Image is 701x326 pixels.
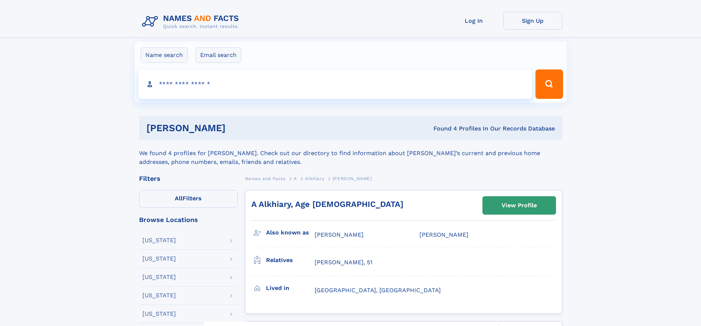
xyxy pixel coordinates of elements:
[139,216,238,223] div: Browse Locations
[142,311,176,317] div: [US_STATE]
[315,287,441,294] span: [GEOGRAPHIC_DATA], [GEOGRAPHIC_DATA]
[266,282,315,294] h3: Lived in
[139,140,562,166] div: We found 4 profiles for [PERSON_NAME]. Check out our directory to find information about [PERSON_...
[175,195,183,202] span: All
[503,12,562,30] a: Sign Up
[502,197,537,214] div: View Profile
[333,176,372,181] span: [PERSON_NAME]
[294,174,297,183] a: A
[139,175,238,182] div: Filters
[138,69,532,99] input: search input
[146,123,330,133] h1: [PERSON_NAME]
[142,274,176,280] div: [US_STATE]
[445,12,503,30] a: Log In
[245,174,286,183] a: Names and Facts
[139,190,238,208] label: Filters
[141,47,188,63] label: Name search
[142,293,176,298] div: [US_STATE]
[294,176,297,181] span: A
[251,200,403,209] a: A Alkhiary, Age [DEMOGRAPHIC_DATA]
[315,258,372,266] a: [PERSON_NAME], 51
[329,125,555,133] div: Found 4 Profiles In Our Records Database
[419,231,468,238] span: [PERSON_NAME]
[139,12,245,32] img: Logo Names and Facts
[535,69,563,99] button: Search Button
[305,174,324,183] a: Alkhiary
[305,176,324,181] span: Alkhiary
[142,237,176,243] div: [US_STATE]
[266,226,315,239] h3: Also known as
[142,256,176,262] div: [US_STATE]
[315,231,364,238] span: [PERSON_NAME]
[483,197,556,214] a: View Profile
[266,254,315,266] h3: Relatives
[195,47,241,63] label: Email search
